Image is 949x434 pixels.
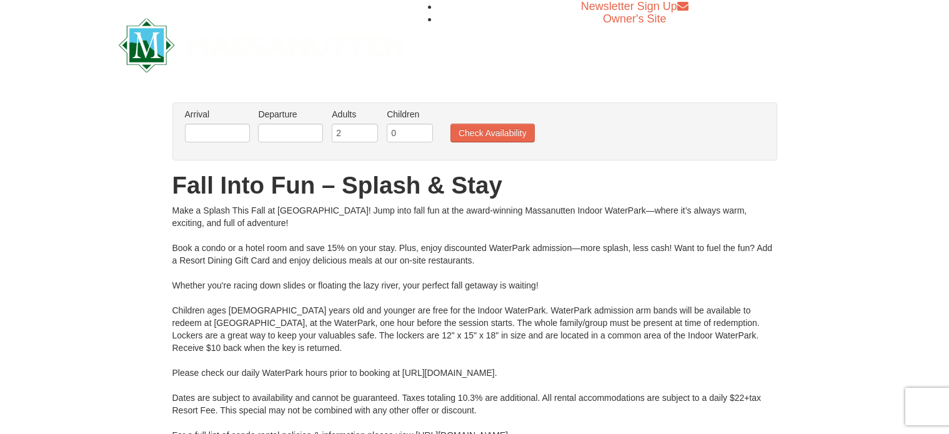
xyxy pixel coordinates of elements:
[332,108,378,121] label: Adults
[387,108,433,121] label: Children
[258,108,323,121] label: Departure
[119,18,405,72] img: Massanutten Resort Logo
[450,124,535,142] button: Check Availability
[172,173,777,198] h1: Fall Into Fun – Splash & Stay
[119,29,405,58] a: Massanutten Resort
[185,108,250,121] label: Arrival
[603,12,666,25] a: Owner's Site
